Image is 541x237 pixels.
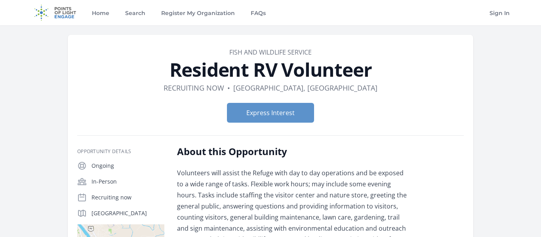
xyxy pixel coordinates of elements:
h1: Resident RV Volunteer [77,60,464,79]
p: [GEOGRAPHIC_DATA] [91,209,164,217]
p: Recruiting now [91,193,164,201]
h3: Opportunity Details [77,148,164,155]
div: • [227,82,230,93]
h2: About this Opportunity [177,145,409,158]
dd: Recruiting now [164,82,224,93]
button: Express Interest [227,103,314,123]
p: Ongoing [91,162,164,170]
dd: [GEOGRAPHIC_DATA], [GEOGRAPHIC_DATA] [233,82,377,93]
p: In-Person [91,178,164,186]
a: Fish and Wildlife Service [229,48,312,57]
